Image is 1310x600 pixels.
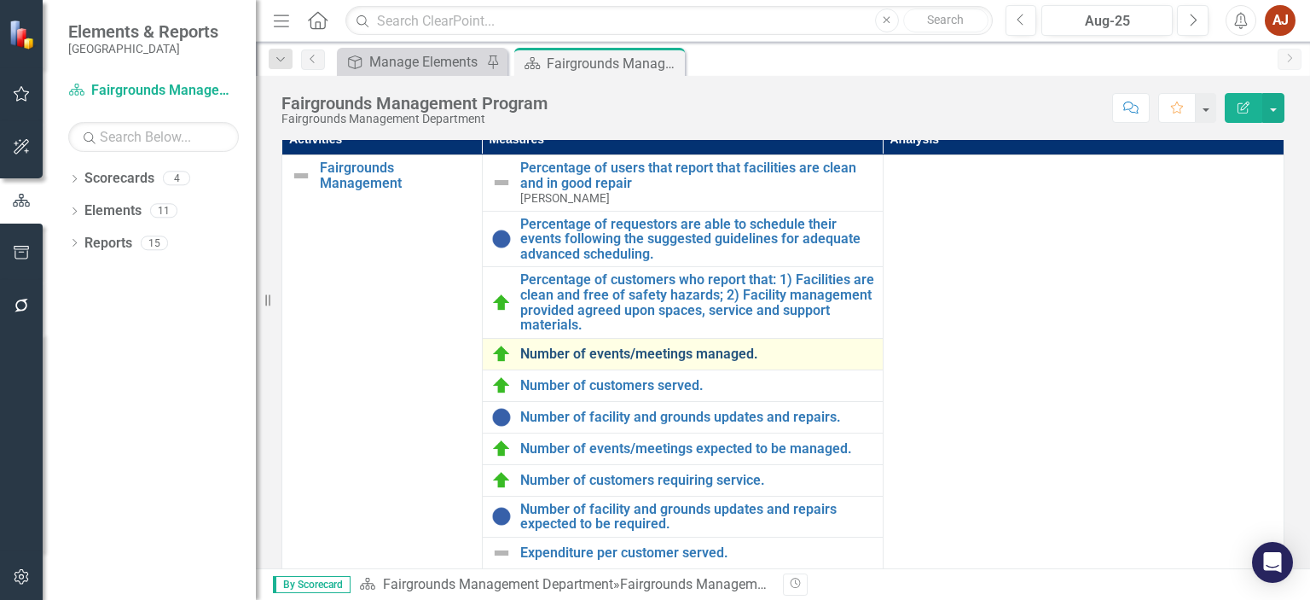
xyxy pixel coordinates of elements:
input: Search ClearPoint... [345,6,992,36]
td: Double-Click to Edit Right Click for Context Menu [482,338,883,370]
img: Not Defined [491,172,512,193]
td: Double-Click to Edit Right Click for Context Menu [482,496,883,537]
span: Search [927,13,964,26]
img: On Target [491,376,512,396]
td: Double-Click to Edit [883,154,1284,568]
td: Double-Click to Edit Right Click for Context Menu [482,211,883,267]
span: [PERSON_NAME] [520,191,610,205]
div: Fairgrounds Management Program [547,53,681,74]
a: Manage Elements [341,51,482,73]
img: Not Defined [291,166,311,186]
img: On Target [491,439,512,459]
div: » [359,575,770,595]
td: Double-Click to Edit Right Click for Context Menu [482,370,883,401]
td: Double-Click to Edit Right Click for Context Menu [482,154,883,211]
a: Elements [84,201,142,221]
a: Fairgrounds Management Department [68,81,239,101]
img: No Data [491,506,512,527]
a: Percentage of requestors are able to schedule their events following the suggested guidelines for... [520,217,874,262]
button: Search [903,9,988,32]
div: Open Intercom Messenger [1252,542,1293,583]
img: Not Defined [491,543,512,563]
a: Number of facility and grounds updates and repairs expected to be required. [520,502,874,532]
a: Number of facility and grounds updates and repairs. [520,410,874,425]
img: On Target [491,293,512,313]
a: Fairgrounds Management [320,160,473,190]
a: Percentage of users that report that facilities are clean and in good repair [520,160,874,190]
button: AJ [1265,5,1296,36]
span: By Scorecard [273,576,351,593]
input: Search Below... [68,122,239,152]
a: Number of customers requiring service. [520,473,874,488]
a: Number of customers served. [520,378,874,393]
a: Number of events/meetings expected to be managed. [520,441,874,457]
small: [GEOGRAPHIC_DATA] [68,42,218,55]
td: Double-Click to Edit Right Click for Context Menu [482,401,883,433]
a: Expenditure per customer served. [520,545,874,561]
img: On Target [491,344,512,364]
div: 15 [141,236,168,250]
td: Double-Click to Edit Right Click for Context Menu [482,433,883,464]
img: On Target [491,470,512,491]
td: Double-Click to Edit Right Click for Context Menu [282,154,483,568]
div: Fairgrounds Management Department [281,113,548,125]
div: 4 [163,172,190,186]
img: ClearPoint Strategy [9,20,38,50]
div: Fairgrounds Management Program [281,94,548,113]
a: Percentage of customers who report that: 1) Facilities are clean and free of safety hazards; 2) F... [520,272,874,332]
td: Double-Click to Edit Right Click for Context Menu [482,538,883,569]
a: Fairgrounds Management Department [383,576,613,592]
td: Double-Click to Edit Right Click for Context Menu [482,267,883,338]
div: Manage Elements [369,51,482,73]
div: Fairgrounds Management Program [620,576,832,592]
td: Double-Click to Edit Right Click for Context Menu [482,464,883,496]
div: 11 [150,204,177,218]
a: Scorecards [84,169,154,189]
span: Elements & Reports [68,21,218,42]
a: Number of events/meetings managed. [520,347,874,362]
a: Reports [84,234,132,253]
img: No Data [491,407,512,428]
div: Aug-25 [1047,11,1167,32]
img: No Data [491,229,512,249]
button: Aug-25 [1041,5,1173,36]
